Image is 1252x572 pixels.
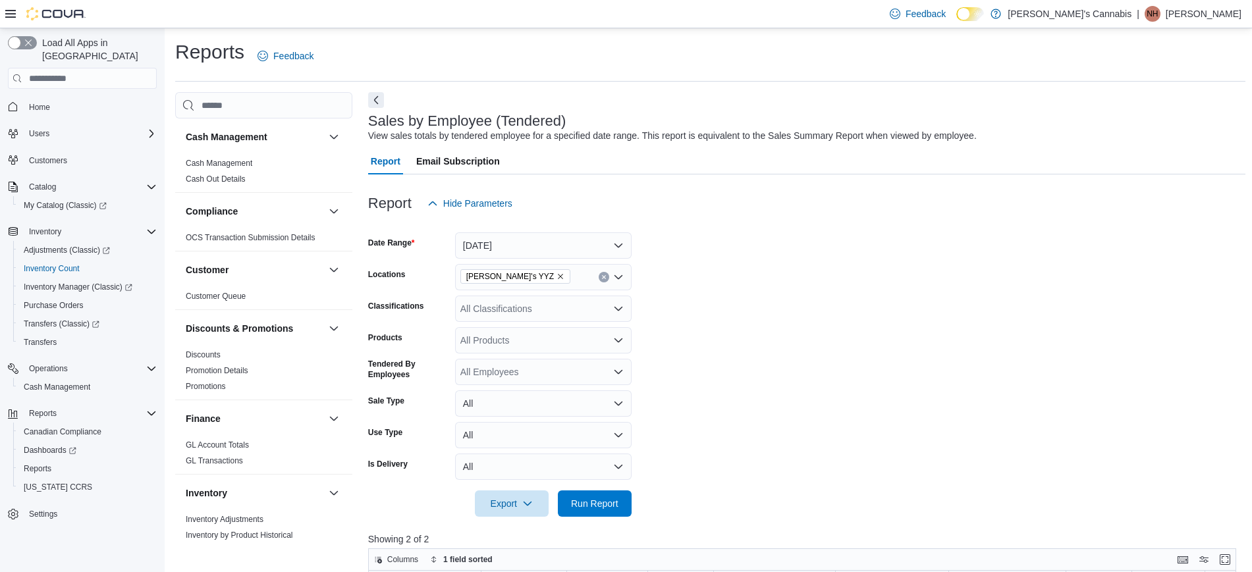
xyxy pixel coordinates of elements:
[24,405,62,421] button: Reports
[3,178,162,196] button: Catalog
[186,350,221,359] a: Discounts
[37,36,157,63] span: Load All Apps in [GEOGRAPHIC_DATA]
[13,296,162,315] button: Purchase Orders
[24,263,80,274] span: Inventory Count
[416,148,500,174] span: Email Subscription
[186,531,293,540] a: Inventory by Product Historical
[8,91,157,558] nav: Complex example
[558,490,632,517] button: Run Report
[186,546,268,556] a: Inventory Count Details
[24,200,107,211] span: My Catalog (Classic)
[13,459,162,478] button: Reports
[475,490,549,517] button: Export
[186,263,323,276] button: Customer
[186,514,263,525] span: Inventory Adjustments
[175,347,352,400] div: Discounts & Promotions
[24,337,57,348] span: Transfers
[1217,552,1233,567] button: Enter fullscreen
[24,245,110,255] span: Adjustments (Classic)
[455,390,632,417] button: All
[186,412,323,425] button: Finance
[186,130,323,143] button: Cash Management
[29,226,61,237] span: Inventory
[326,262,342,278] button: Customer
[24,282,132,292] span: Inventory Manager (Classic)
[368,427,402,438] label: Use Type
[24,427,101,437] span: Canadian Compliance
[18,261,85,276] a: Inventory Count
[443,554,493,565] span: 1 field sorted
[29,509,57,519] span: Settings
[13,259,162,278] button: Inventory Count
[1196,552,1212,567] button: Display options
[18,242,157,258] span: Adjustments (Classic)
[186,292,246,301] a: Customer Queue
[186,486,323,500] button: Inventory
[186,530,293,540] span: Inventory by Product Historical
[186,440,249,450] span: GL Account Totals
[186,232,315,243] span: OCS Transaction Submission Details
[24,463,51,474] span: Reports
[29,363,68,374] span: Operations
[175,230,352,251] div: Compliance
[1175,552,1191,567] button: Keyboard shortcuts
[18,197,157,213] span: My Catalog (Classic)
[956,7,984,21] input: Dark Mode
[186,233,315,242] a: OCS Transaction Submission Details
[18,197,112,213] a: My Catalog (Classic)
[1145,6,1160,22] div: Nicole H
[326,321,342,336] button: Discounts & Promotions
[24,179,157,195] span: Catalog
[18,424,157,440] span: Canadian Compliance
[455,232,632,259] button: [DATE]
[326,411,342,427] button: Finance
[368,269,406,280] label: Locations
[186,440,249,450] a: GL Account Totals
[175,39,244,65] h1: Reports
[24,126,157,142] span: Users
[186,546,268,556] span: Inventory Count Details
[13,423,162,441] button: Canadian Compliance
[24,405,157,421] span: Reports
[186,412,221,425] h3: Finance
[18,242,115,258] a: Adjustments (Classic)
[18,379,95,395] a: Cash Management
[24,224,67,240] button: Inventory
[466,270,554,283] span: [PERSON_NAME]'s YYZ
[483,490,541,517] span: Export
[29,102,50,113] span: Home
[186,322,323,335] button: Discounts & Promotions
[186,291,246,301] span: Customer Queue
[460,269,570,284] span: MaryJane's YYZ
[18,334,62,350] a: Transfers
[326,203,342,219] button: Compliance
[599,272,609,282] button: Clear input
[29,408,57,419] span: Reports
[3,222,162,241] button: Inventory
[613,367,624,377] button: Open list of options
[29,182,56,192] span: Catalog
[13,196,162,215] a: My Catalog (Classic)
[18,379,157,395] span: Cash Management
[425,552,498,567] button: 1 field sorted
[24,126,55,142] button: Users
[613,303,624,314] button: Open list of options
[1147,6,1158,22] span: NH
[24,361,73,377] button: Operations
[368,396,404,406] label: Sale Type
[371,148,400,174] span: Report
[326,129,342,145] button: Cash Management
[906,7,946,20] span: Feedback
[18,442,157,458] span: Dashboards
[3,151,162,170] button: Customers
[24,224,157,240] span: Inventory
[18,298,89,313] a: Purchase Orders
[24,152,157,169] span: Customers
[186,205,238,218] h3: Compliance
[186,456,243,465] a: GL Transactions
[571,497,618,510] span: Run Report
[1137,6,1139,22] p: |
[24,153,72,169] a: Customers
[368,459,408,469] label: Is Delivery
